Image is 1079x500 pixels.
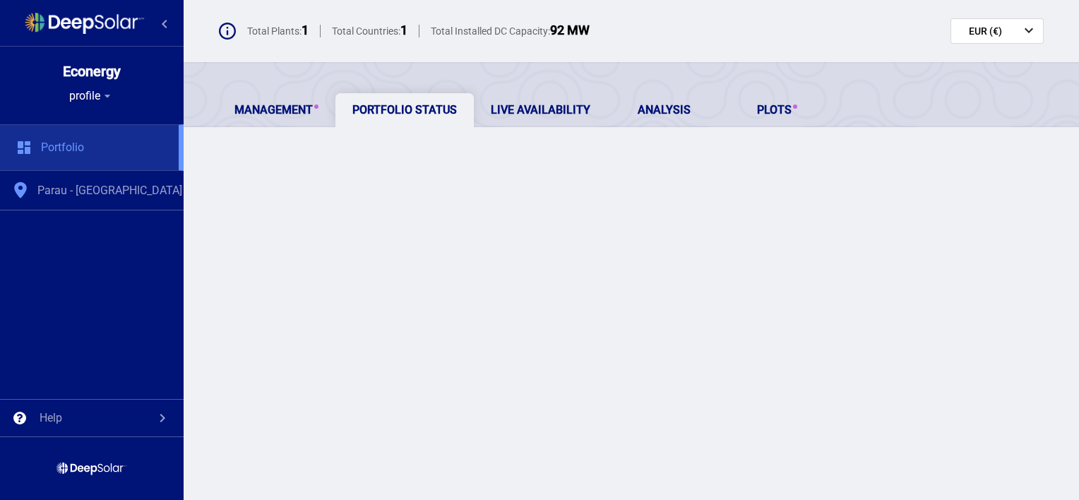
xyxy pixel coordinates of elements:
[156,16,173,32] mat-icon: chevron_left
[607,93,720,127] a: Analysis
[550,23,590,37] span: 92 MW
[335,93,474,127] a: Portfolio Status
[217,93,335,127] a: Management
[302,23,309,37] span: 1
[63,64,121,78] div: Econergy
[41,141,84,155] span: Portfolio
[419,25,601,37] div: Total Installed DC Capacity:
[154,410,171,427] mat-icon: chevron_right
[321,25,419,37] div: Total Countries:
[400,23,407,37] span: 1
[100,89,114,103] mat-icon: arrow_drop_down
[69,89,100,103] span: profile
[720,93,833,127] a: Plots
[969,24,1002,38] span: EUR (€)
[474,93,607,127] a: Live Availability
[37,184,182,198] span: Parau - Romania
[40,411,62,425] div: Help
[236,25,321,37] div: Total Plants:
[1020,22,1037,39] mat-icon: keyboard_arrow_down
